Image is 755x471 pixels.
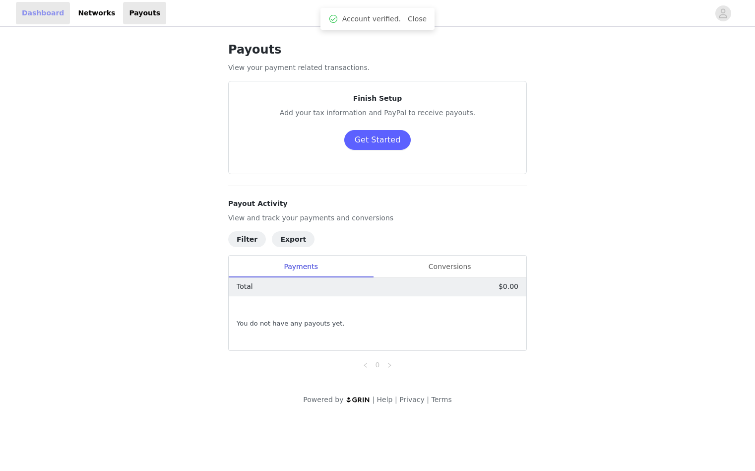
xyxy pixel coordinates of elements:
h4: Payout Activity [228,199,527,209]
a: Dashboard [16,2,70,24]
p: Finish Setup [241,93,514,104]
a: 0 [372,359,383,370]
p: View your payment related transactions. [228,63,527,73]
a: Networks [72,2,121,24]
span: Account verified. [342,14,401,24]
div: avatar [718,5,728,21]
p: Add your tax information and PayPal to receive payouts. [241,108,514,118]
p: View and track your payments and conversions [228,213,527,223]
div: Conversions [373,256,526,278]
img: logo [346,397,371,403]
span: Powered by [303,396,343,404]
span: You do not have any payouts yet. [237,319,344,329]
button: Get Started [344,130,411,150]
p: Total [237,281,253,292]
i: icon: right [386,362,392,368]
li: Next Page [383,359,395,371]
div: Payments [229,256,373,278]
p: $0.00 [499,281,518,292]
button: Export [272,231,315,247]
li: Previous Page [360,359,372,371]
a: Privacy [399,396,425,404]
a: Payouts [123,2,166,24]
span: | [373,396,375,404]
a: Close [408,15,427,23]
h1: Payouts [228,41,527,59]
i: icon: left [363,362,369,368]
button: Filter [228,231,266,247]
a: Terms [431,396,451,404]
span: | [395,396,397,404]
li: 0 [372,359,383,371]
a: Help [377,396,393,404]
span: | [427,396,429,404]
